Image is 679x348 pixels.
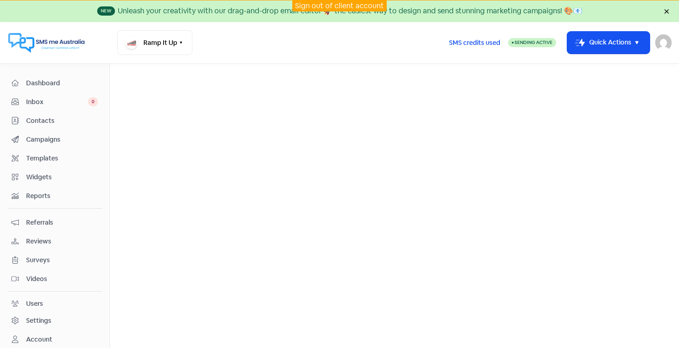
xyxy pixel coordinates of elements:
a: Videos [7,271,102,287]
div: Settings [26,316,51,326]
span: Templates [26,154,98,163]
a: SMS credits used [441,37,508,47]
span: Widgets [26,172,98,182]
a: Sign out of client account [295,1,384,11]
a: Campaigns [7,131,102,148]
span: Contacts [26,116,98,126]
span: SMS credits used [449,38,500,48]
button: Quick Actions [567,32,650,54]
span: Inbox [26,97,88,107]
div: Account [26,335,52,344]
span: Reports [26,191,98,201]
span: Campaigns [26,135,98,144]
button: Ramp It Up [117,30,192,55]
span: Sending Active [515,39,553,45]
a: Reports [7,188,102,204]
span: Videos [26,274,98,284]
span: 0 [88,97,98,106]
a: Surveys [7,252,102,269]
a: Users [7,295,102,312]
a: Account [7,331,102,348]
a: Widgets [7,169,102,186]
div: Users [26,299,43,309]
a: Referrals [7,214,102,231]
span: Dashboard [26,78,98,88]
a: Sending Active [508,37,556,48]
span: Referrals [26,218,98,227]
a: Reviews [7,233,102,250]
a: Contacts [7,112,102,129]
a: Templates [7,150,102,167]
span: Reviews [26,237,98,246]
a: Inbox 0 [7,94,102,110]
span: Surveys [26,255,98,265]
a: Dashboard [7,75,102,92]
a: Settings [7,312,102,329]
img: User [655,34,672,51]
